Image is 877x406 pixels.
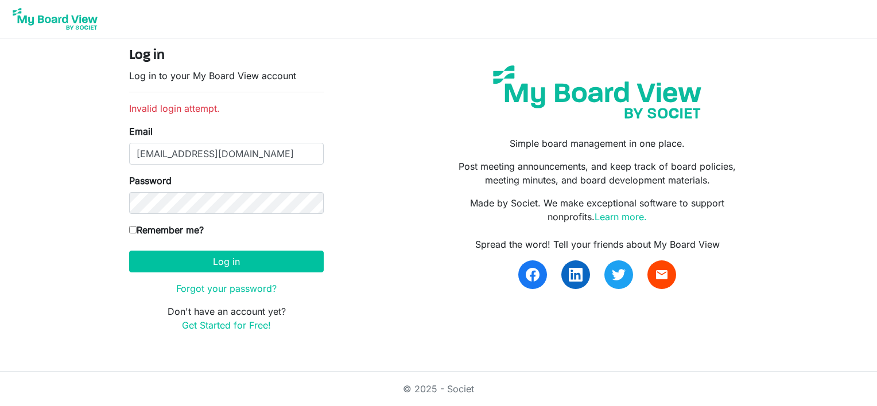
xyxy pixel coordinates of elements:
label: Password [129,174,172,188]
a: © 2025 - Societ [403,383,474,395]
p: Simple board management in one place. [447,136,748,150]
label: Remember me? [129,223,204,237]
div: Spread the word! Tell your friends about My Board View [447,237,748,251]
h4: Log in [129,48,324,64]
button: Log in [129,251,324,272]
img: my-board-view-societ.svg [484,57,710,127]
img: linkedin.svg [569,268,583,282]
img: facebook.svg [526,268,540,282]
a: Get Started for Free! [182,319,271,331]
li: Invalid login attempt. [129,101,324,115]
p: Don't have an account yet? [129,304,324,332]
p: Log in to your My Board View account [129,69,324,83]
p: Made by Societ. We make exceptional software to support nonprofits. [447,196,748,224]
label: Email [129,124,153,138]
input: Remember me? [129,226,137,233]
img: My Board View Logo [9,5,101,33]
span: email [655,268,669,282]
a: Forgot your password? [176,283,277,294]
a: email [647,260,676,289]
a: Learn more. [595,211,647,222]
img: twitter.svg [612,268,626,282]
p: Post meeting announcements, and keep track of board policies, meeting minutes, and board developm... [447,159,748,187]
